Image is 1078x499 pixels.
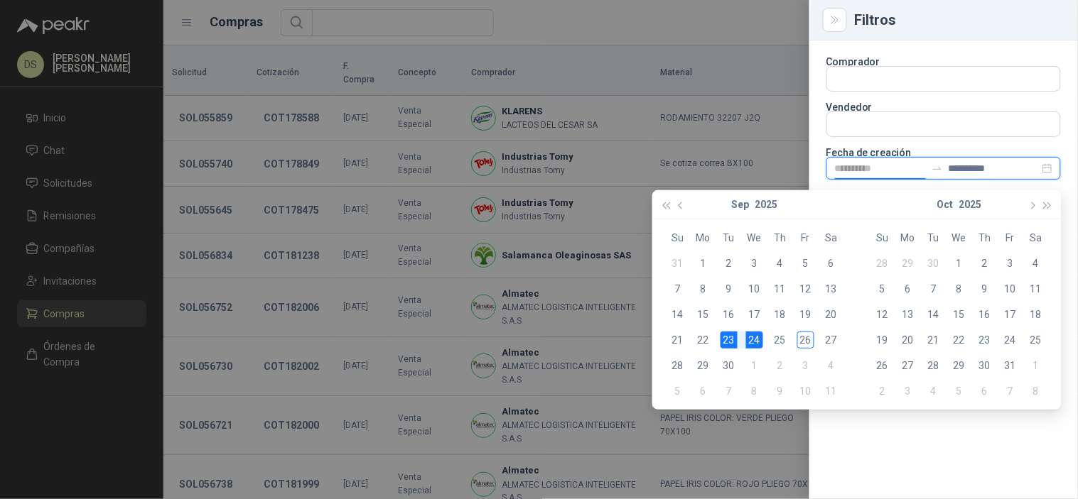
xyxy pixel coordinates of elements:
[819,353,844,378] td: 2025-10-04
[797,331,814,349] div: 26
[691,225,716,251] th: Mo
[793,276,819,302] td: 2025-09-12
[819,225,844,251] th: Sa
[895,353,921,378] td: 2025-10-27
[998,378,1023,404] td: 2025-11-07
[921,327,947,353] td: 2025-10-21
[947,327,972,353] td: 2025-10-22
[819,302,844,327] td: 2025-09-20
[895,378,921,404] td: 2025-11-03
[947,225,972,251] th: We
[793,251,819,276] td: 2025-09-05
[972,225,998,251] th: Th
[947,276,972,302] td: 2025-10-08
[742,353,767,378] td: 2025-10-01
[855,13,1061,27] div: Filtros
[826,103,1061,111] p: Vendedor
[823,357,840,374] div: 4
[895,251,921,276] td: 2025-09-29
[998,302,1023,327] td: 2025-10-17
[951,280,968,297] div: 8
[874,383,891,400] div: 2
[691,276,716,302] td: 2025-09-08
[731,190,749,219] button: Sep
[742,251,767,276] td: 2025-09-03
[870,327,895,353] td: 2025-10-19
[716,378,742,404] td: 2025-10-07
[797,306,814,323] div: 19
[669,306,686,323] div: 14
[665,302,691,327] td: 2025-09-14
[932,163,943,174] span: swap-right
[976,331,993,349] div: 23
[1023,225,1049,251] th: Sa
[742,225,767,251] th: We
[925,306,942,323] div: 14
[767,327,793,353] td: 2025-09-25
[1028,255,1045,272] div: 4
[874,331,891,349] div: 19
[947,302,972,327] td: 2025-10-15
[1002,306,1019,323] div: 17
[695,383,712,400] div: 6
[793,353,819,378] td: 2025-10-03
[921,225,947,251] th: Tu
[951,255,968,272] div: 1
[797,383,814,400] div: 10
[742,276,767,302] td: 2025-09-10
[1002,357,1019,374] div: 31
[870,251,895,276] td: 2025-09-28
[823,280,840,297] div: 13
[665,378,691,404] td: 2025-10-05
[900,357,917,374] div: 27
[972,353,998,378] td: 2025-10-30
[895,302,921,327] td: 2025-10-13
[921,251,947,276] td: 2025-09-30
[793,225,819,251] th: Fr
[925,357,942,374] div: 28
[695,280,712,297] div: 8
[793,327,819,353] td: 2025-09-26
[746,383,763,400] div: 8
[951,357,968,374] div: 29
[972,327,998,353] td: 2025-10-23
[925,383,942,400] div: 4
[823,331,840,349] div: 27
[1023,327,1049,353] td: 2025-10-25
[925,255,942,272] div: 30
[1028,280,1045,297] div: 11
[742,378,767,404] td: 2025-10-08
[870,353,895,378] td: 2025-10-26
[998,276,1023,302] td: 2025-10-10
[951,306,968,323] div: 15
[921,378,947,404] td: 2025-11-04
[895,225,921,251] th: Mo
[972,378,998,404] td: 2025-11-06
[755,190,777,219] button: 2025
[721,306,738,323] div: 16
[767,378,793,404] td: 2025-10-09
[716,276,742,302] td: 2025-09-09
[665,225,691,251] th: Su
[1023,378,1049,404] td: 2025-11-08
[819,378,844,404] td: 2025-10-11
[947,353,972,378] td: 2025-10-29
[1023,276,1049,302] td: 2025-10-11
[921,276,947,302] td: 2025-10-07
[976,255,993,272] div: 2
[972,276,998,302] td: 2025-10-09
[721,280,738,297] div: 9
[976,306,993,323] div: 16
[900,280,917,297] div: 6
[959,190,981,219] button: 2025
[895,276,921,302] td: 2025-10-06
[772,255,789,272] div: 4
[951,331,968,349] div: 22
[767,225,793,251] th: Th
[721,331,738,349] div: 23
[772,383,789,400] div: 9
[716,327,742,353] td: 2025-09-23
[823,383,840,400] div: 11
[1028,331,1045,349] div: 25
[826,148,1061,157] p: Fecha de creación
